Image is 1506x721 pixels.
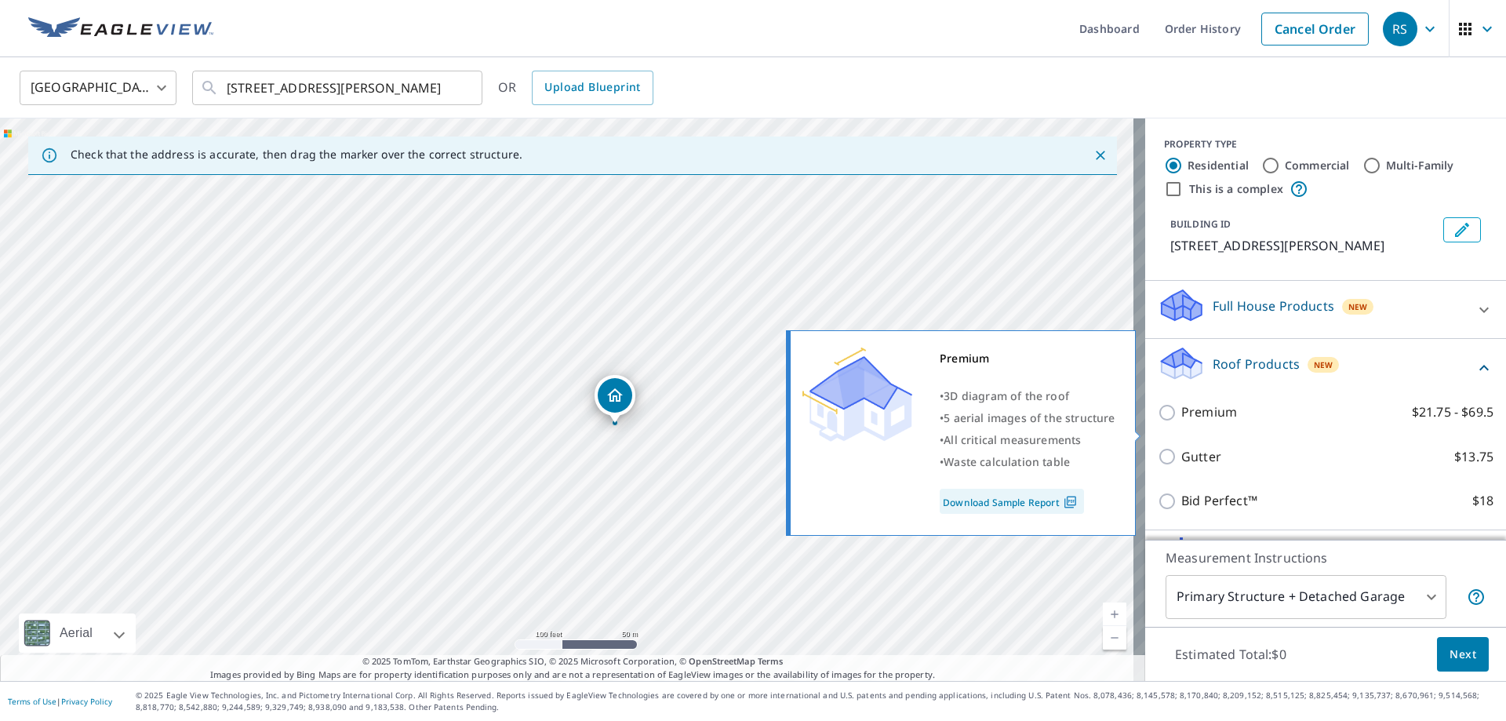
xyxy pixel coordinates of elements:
p: Check that the address is accurate, then drag the marker over the correct structure. [71,147,522,162]
div: Dropped pin, building 1, Residential property, 12121 Howey Cross Rd Clermont, FL 34715 [595,375,635,424]
p: © 2025 Eagle View Technologies, Inc. and Pictometry International Corp. All Rights Reserved. Repo... [136,690,1498,713]
div: Aerial [19,614,136,653]
div: OR [498,71,653,105]
p: Measurement Instructions [1166,548,1486,567]
p: Bid Perfect™ [1181,491,1257,511]
label: Multi-Family [1386,158,1454,173]
a: Current Level 18, Zoom In [1103,603,1126,626]
p: Full House Products [1213,297,1334,315]
img: Pdf Icon [1060,495,1081,509]
div: • [940,429,1115,451]
p: $21.75 - $69.5 [1412,402,1493,422]
p: Roof Products [1213,355,1300,373]
span: © 2025 TomTom, Earthstar Geographics SIO, © 2025 Microsoft Corporation, © [362,655,784,668]
span: All critical measurements [944,432,1081,447]
div: Premium [940,348,1115,370]
span: New [1314,359,1333,371]
div: • [940,451,1115,473]
span: Your report will include the primary structure and a detached garage if one exists. [1467,588,1486,606]
div: Aerial [55,614,97,653]
div: RS [1383,12,1417,46]
label: This is a complex [1189,181,1283,197]
a: Terms [758,655,784,667]
a: Cancel Order [1261,13,1369,46]
p: Premium [1181,402,1237,422]
span: 3D diagram of the roof [944,388,1069,403]
a: OpenStreetMap [689,655,755,667]
p: $13.75 [1454,447,1493,467]
a: Upload Blueprint [532,71,653,105]
p: | [8,697,112,706]
div: [GEOGRAPHIC_DATA] [20,66,176,110]
a: Terms of Use [8,696,56,707]
div: Full House ProductsNew [1158,287,1493,332]
p: Estimated Total: $0 [1162,637,1299,672]
a: Download Sample Report [940,489,1084,514]
span: 5 aerial images of the structure [944,410,1115,425]
a: Current Level 18, Zoom Out [1103,626,1126,650]
span: Waste calculation table [944,454,1070,469]
button: Close [1090,145,1111,166]
div: Roof ProductsNew [1158,345,1493,390]
div: Primary Structure + Detached Garage [1166,575,1446,619]
img: Premium [802,348,912,442]
div: PROPERTY TYPE [1164,137,1487,151]
div: Solar ProductsNew [1158,537,1493,581]
span: New [1348,300,1368,313]
input: Search by address or latitude-longitude [227,66,450,110]
p: $18 [1472,491,1493,511]
span: Upload Blueprint [544,78,640,97]
a: Privacy Policy [61,696,112,707]
label: Commercial [1285,158,1350,173]
p: Gutter [1181,447,1221,467]
div: • [940,407,1115,429]
button: Next [1437,637,1489,672]
img: EV Logo [28,17,213,41]
button: Edit building 1 [1443,217,1481,242]
p: BUILDING ID [1170,217,1231,231]
p: [STREET_ADDRESS][PERSON_NAME] [1170,236,1437,255]
label: Residential [1188,158,1249,173]
div: • [940,385,1115,407]
span: Next [1450,645,1476,665]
